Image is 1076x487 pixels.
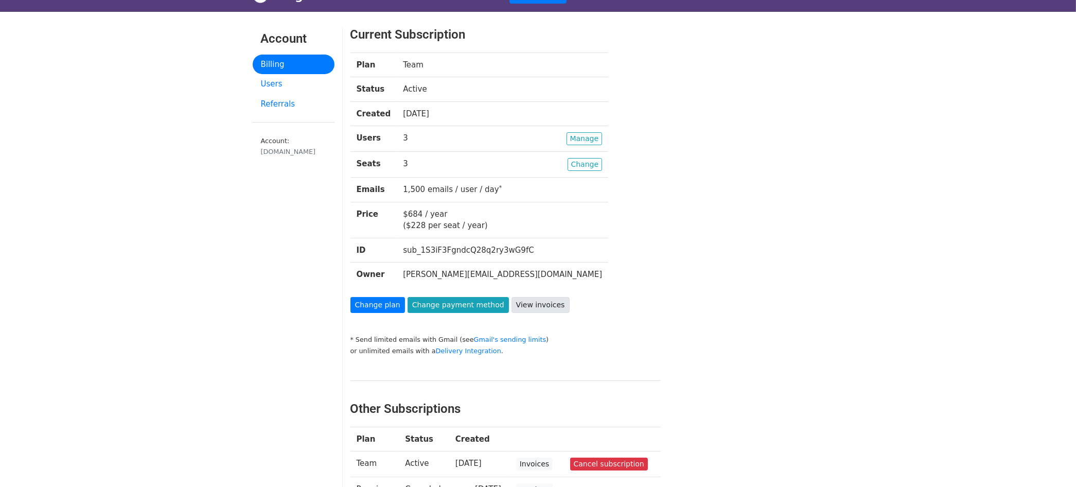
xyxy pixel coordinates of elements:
[474,336,546,343] a: Gmail's sending limits
[350,451,399,477] td: Team
[511,297,570,313] a: View invoices
[1025,438,1076,487] iframe: Chat Widget
[449,427,510,451] th: Created
[253,94,334,114] a: Referrals
[397,53,608,77] td: Team
[397,178,608,202] td: 1,500 emails / user / day
[397,126,608,152] td: 3
[397,263,608,287] td: [PERSON_NAME][EMAIL_ADDRESS][DOMAIN_NAME]
[350,152,397,178] th: Seats
[350,238,397,263] th: ID
[350,427,399,451] th: Plan
[399,451,449,477] td: Active
[408,297,509,313] a: Change payment method
[570,458,648,471] a: Cancel subscription
[449,451,510,477] td: [DATE]
[567,132,603,145] a: Manage
[350,53,397,77] th: Plan
[261,147,326,156] div: [DOMAIN_NAME]
[399,427,449,451] th: Status
[350,263,397,287] th: Owner
[350,101,397,126] th: Created
[436,347,501,355] a: Delivery Integration
[350,178,397,202] th: Emails
[350,336,549,355] small: * Send limited emails with Gmail (see ) or unlimited emails with a .
[397,77,608,102] td: Active
[350,202,397,238] th: Price
[397,101,608,126] td: [DATE]
[350,402,661,416] h3: Other Subscriptions
[397,152,608,178] td: 3
[350,77,397,102] th: Status
[261,31,326,46] h3: Account
[516,458,553,471] a: Invoices
[261,137,326,156] small: Account:
[397,238,608,263] td: sub_1S3iF3FgndcQ28q2ry3wG9fC
[350,297,405,313] a: Change plan
[253,74,334,94] a: Users
[350,27,783,42] h3: Current Subscription
[350,126,397,152] th: Users
[397,202,608,238] td: $684 / year ($228 per seat / year)
[568,158,603,171] a: Change
[253,55,334,75] a: Billing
